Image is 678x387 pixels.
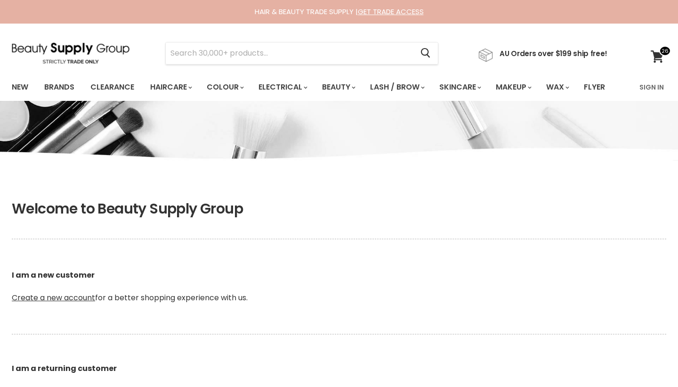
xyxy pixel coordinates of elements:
[12,247,666,326] p: for a better shopping experience with us.
[5,74,623,101] ul: Main menu
[12,200,666,217] h1: Welcome to Beauty Supply Group
[251,77,313,97] a: Electrical
[165,42,438,65] form: Product
[634,77,670,97] a: Sign In
[358,7,424,16] a: GET TRADE ACCESS
[83,77,141,97] a: Clearance
[363,77,430,97] a: Lash / Brow
[489,77,537,97] a: Makeup
[432,77,487,97] a: Skincare
[200,77,250,97] a: Colour
[12,270,95,280] b: I am a new customer
[12,292,95,303] a: Create a new account
[577,77,612,97] a: Flyer
[143,77,198,97] a: Haircare
[5,77,35,97] a: New
[166,42,413,64] input: Search
[37,77,81,97] a: Brands
[539,77,575,97] a: Wax
[413,42,438,64] button: Search
[12,363,117,374] b: I am a returning customer
[315,77,361,97] a: Beauty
